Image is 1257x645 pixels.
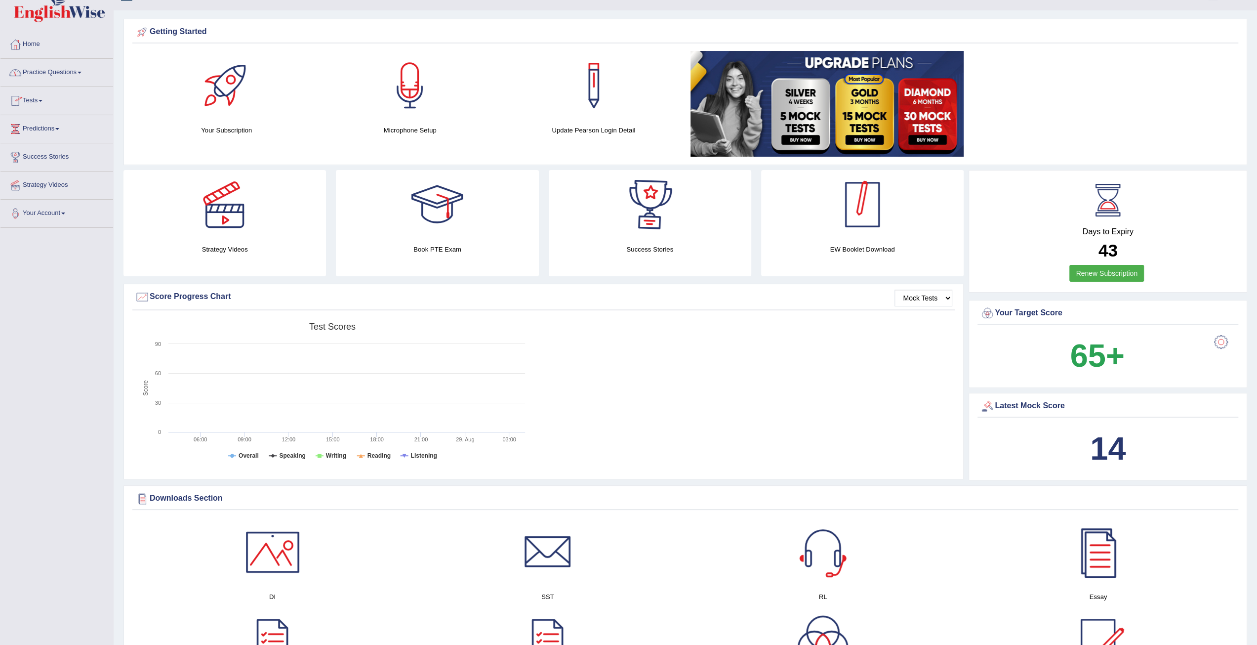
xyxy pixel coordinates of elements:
[415,592,680,602] h4: SST
[194,436,207,442] text: 06:00
[336,244,538,255] h4: Book PTE Exam
[1090,430,1126,467] b: 14
[980,399,1236,414] div: Latest Mock Score
[0,200,113,224] a: Your Account
[326,452,346,459] tspan: Writing
[0,172,113,196] a: Strategy Videos
[690,592,956,602] h4: RL
[135,25,1236,40] div: Getting Started
[155,370,161,376] text: 60
[140,125,314,135] h4: Your Subscription
[411,452,437,459] tspan: Listening
[980,227,1236,236] h4: Days to Expiry
[690,51,964,157] img: small5.jpg
[282,436,296,442] text: 12:00
[155,400,161,406] text: 30
[1069,265,1144,282] a: Renew Subscription
[309,322,356,332] tspan: Test scores
[142,380,149,396] tspan: Score
[123,244,326,255] h4: Strategy Videos
[414,436,428,442] text: 21:00
[0,59,113,84] a: Practice Questions
[158,429,161,435] text: 0
[456,436,474,442] tspan: 29. Aug
[239,452,259,459] tspan: Overall
[1098,241,1118,260] b: 43
[155,341,161,347] text: 90
[0,87,113,112] a: Tests
[966,592,1231,602] h4: Essay
[370,436,384,442] text: 18:00
[0,115,113,140] a: Predictions
[0,143,113,168] a: Success Stories
[326,436,340,442] text: 15:00
[502,436,516,442] text: 03:00
[761,244,964,255] h4: EW Booklet Download
[980,306,1236,321] div: Your Target Score
[1070,338,1124,374] b: 65+
[0,31,113,55] a: Home
[507,125,681,135] h4: Update Pearson Login Detail
[135,290,952,304] div: Score Progress Chart
[135,491,1236,506] div: Downloads Section
[549,244,751,255] h4: Success Stories
[324,125,497,135] h4: Microphone Setup
[367,452,391,459] tspan: Reading
[238,436,251,442] text: 09:00
[140,592,405,602] h4: DI
[279,452,305,459] tspan: Speaking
